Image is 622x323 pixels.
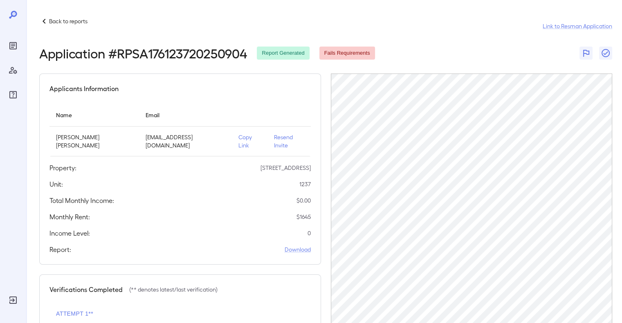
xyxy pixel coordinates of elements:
div: FAQ [7,88,20,101]
table: simple table [49,103,311,156]
th: Email [139,103,232,127]
p: $ 1645 [296,213,311,221]
p: 1237 [299,180,311,188]
button: Close Report [599,47,612,60]
span: Fails Requirements [319,49,375,57]
div: Manage Users [7,64,20,77]
p: Copy Link [238,133,261,149]
p: [EMAIL_ADDRESS][DOMAIN_NAME] [146,133,225,149]
p: $ 0.00 [296,196,311,205]
h5: Monthly Rent: [49,212,90,222]
p: (** denotes latest/last verification) [129,285,218,294]
p: Resend Invite [274,133,304,149]
button: Flag Report [579,47,593,60]
span: Report Generated [257,49,309,57]
p: [STREET_ADDRESS] [260,164,311,172]
h5: Income Level: [49,228,90,238]
p: 0 [308,229,311,237]
h5: Report: [49,245,71,254]
p: [PERSON_NAME] [PERSON_NAME] [56,133,132,149]
h5: Verifications Completed [49,285,123,294]
h5: Property: [49,163,76,173]
a: Download [285,245,311,254]
h5: Unit: [49,179,63,189]
th: Name [49,103,139,127]
div: Reports [7,39,20,52]
h2: Application # RPSA176123720250904 [39,46,247,60]
h5: Total Monthly Income: [49,196,114,205]
div: Log Out [7,294,20,307]
h5: Applicants Information [49,84,119,94]
p: Back to reports [49,17,88,25]
a: Link to Resman Application [543,22,612,30]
